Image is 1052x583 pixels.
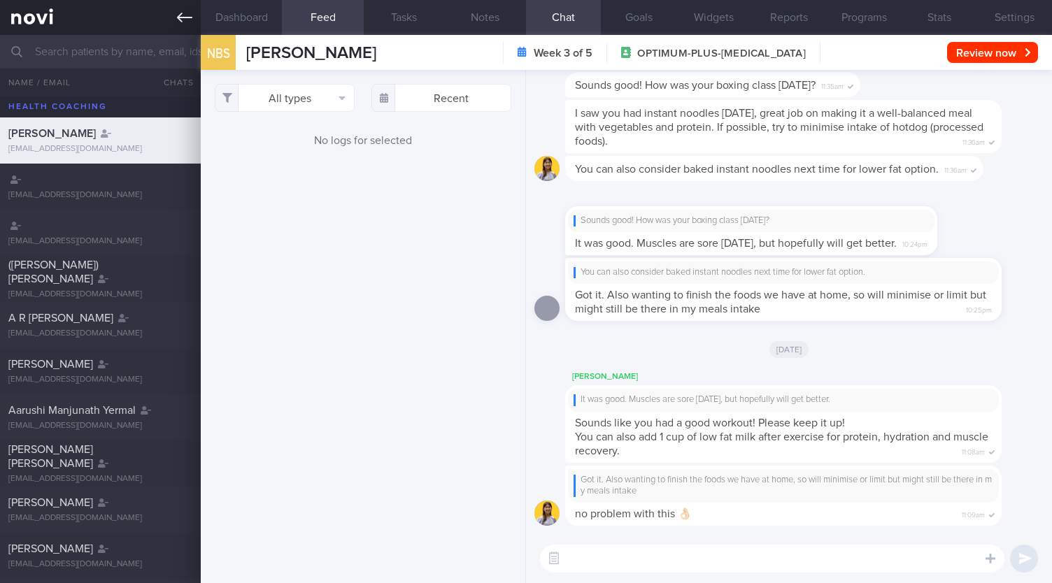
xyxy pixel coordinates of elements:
[962,134,985,147] span: 11:36am
[944,162,967,175] span: 11:36am
[821,78,844,92] span: 11:35am
[575,80,816,91] span: Sounds good! How was your boxing class [DATE]?
[8,289,192,300] div: [EMAIL_ADDRESS][DOMAIN_NAME]
[574,215,929,226] div: Sounds good! How was your boxing class [DATE]?
[637,47,805,61] span: OPTIMUM-PLUS-[MEDICAL_DATA]
[575,289,986,315] span: Got it. Also wanting to finish the foods we have at home, so will minimise or limit but might sti...
[8,543,93,554] span: [PERSON_NAME]
[962,507,985,520] span: 11:09am
[145,69,201,96] button: Chats
[575,164,939,175] span: You can also consider baked instant noodles next time for lower fat option.
[8,513,192,524] div: [EMAIL_ADDRESS][DOMAIN_NAME]
[8,236,192,247] div: [EMAIL_ADDRESS][DOMAIN_NAME]
[215,84,355,112] button: All types
[8,497,93,508] span: [PERSON_NAME]
[8,312,113,324] span: A R [PERSON_NAME]
[8,128,96,139] span: [PERSON_NAME]
[8,375,192,385] div: [EMAIL_ADDRESS][DOMAIN_NAME]
[8,190,192,201] div: [EMAIL_ADDRESS][DOMAIN_NAME]
[8,474,192,484] div: [EMAIL_ADDRESS][DOMAIN_NAME]
[8,559,192,570] div: [EMAIL_ADDRESS][DOMAIN_NAME]
[8,144,192,154] div: [EMAIL_ADDRESS][DOMAIN_NAME]
[575,417,845,429] span: Sounds like you had a good workout! Please keep it up!
[575,431,988,456] span: You can also add 1 cup of low fat milk after exercise for protein, hydration and muscle recovery.
[246,45,376,62] span: [PERSON_NAME]
[8,259,99,285] span: ([PERSON_NAME]) [PERSON_NAME]
[8,421,192,431] div: [EMAIL_ADDRESS][DOMAIN_NAME]
[769,341,809,358] span: [DATE]
[8,329,192,339] div: [EMAIL_ADDRESS][DOMAIN_NAME]
[966,302,992,315] span: 10:25pm
[574,475,993,498] div: Got it. Also wanting to finish the foods we have at home, so will minimise or limit but might sti...
[575,508,692,519] span: no problem with this 👌🏻
[574,394,993,405] div: It was good. Muscles are sore [DATE], but hopefully will get better.
[574,267,993,278] div: You can also consider baked instant noodles next time for lower fat option.
[534,46,592,60] strong: Week 3 of 5
[197,27,239,80] div: NBS
[8,444,93,469] span: [PERSON_NAME] [PERSON_NAME]
[947,42,1038,63] button: Review now
[215,133,511,148] div: No logs for selected
[575,238,897,249] span: It was good. Muscles are sore [DATE], but hopefully will get better.
[8,359,93,370] span: [PERSON_NAME]
[962,444,985,457] span: 11:08am
[8,405,136,416] span: Aarushi Manjunath Yermal
[902,236,927,250] span: 10:24pm
[575,108,983,147] span: I saw you had instant noodles [DATE], great job on making it a well-balanced meal with vegetables...
[565,368,1044,385] div: [PERSON_NAME]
